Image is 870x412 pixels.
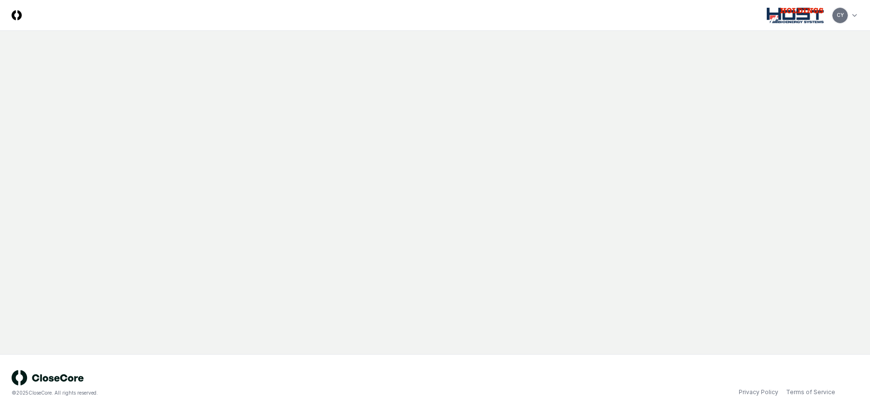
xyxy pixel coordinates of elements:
[12,10,22,20] img: Logo
[767,8,824,23] img: Host NA Holdings logo
[786,388,835,397] a: Terms of Service
[12,370,84,385] img: logo
[831,7,849,24] button: CY
[12,389,435,397] div: © 2025 CloseCore. All rights reserved.
[837,12,844,19] span: CY
[739,388,778,397] a: Privacy Policy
